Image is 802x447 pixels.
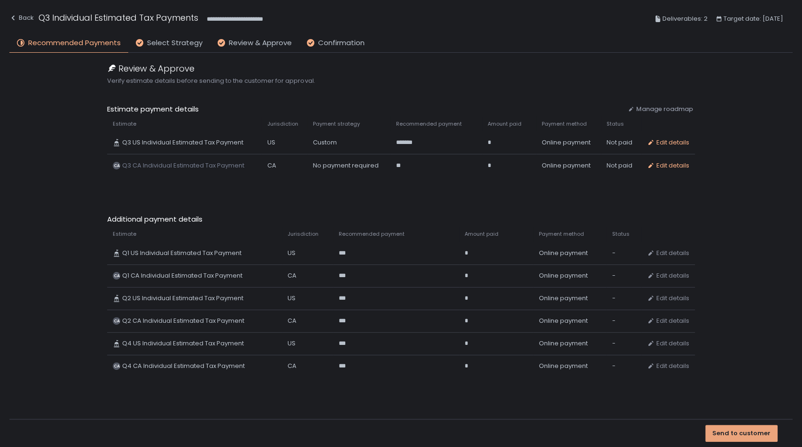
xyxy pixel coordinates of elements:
span: Amount paid [488,120,522,128]
span: Confirmation [318,38,365,48]
div: - [612,339,635,348]
div: US [267,138,302,147]
span: Recommended Payments [28,38,121,48]
span: Online payment [539,362,588,370]
button: Edit details [647,317,689,325]
div: CA [267,161,302,170]
button: Edit details [647,249,689,257]
span: Payment method [542,120,587,128]
button: Back [9,11,34,27]
button: Send to customer [705,425,778,442]
span: Online payment [542,138,591,147]
span: Online payment [539,317,588,325]
span: Q3 CA Individual Estimated Tax Payment [122,161,244,170]
span: Q1 US Individual Estimated Tax Payment [122,249,241,257]
div: Not paid [607,138,635,147]
div: No payment required [313,161,385,170]
div: Not paid [607,161,635,170]
span: Online payment [539,339,588,348]
button: Edit details [647,138,689,147]
div: - [612,362,635,370]
span: Jurisdiction [288,231,319,238]
span: Manage roadmap [636,105,693,113]
div: Custom [313,138,385,147]
span: Online payment [539,294,588,303]
div: Send to customer [712,429,771,438]
span: Q4 CA Individual Estimated Tax Payment [122,362,245,370]
h1: Q3 Individual Estimated Tax Payments [39,11,198,24]
div: US [288,339,328,348]
span: Jurisdiction [267,120,298,128]
span: Verify estimate details before sending to the customer for approval. [107,77,694,85]
span: Estimate payment details [107,104,620,115]
div: Back [9,12,34,24]
text: CA [114,363,120,369]
span: Select Strategy [147,38,202,48]
div: US [288,249,328,257]
button: Edit details [647,362,689,370]
button: Edit details [647,294,689,303]
span: Status [612,231,629,238]
div: US [288,294,328,303]
span: Recommended payment [339,231,405,238]
span: Review & Approve [118,62,195,75]
button: Edit details [647,271,689,280]
text: CA [114,163,120,168]
button: Edit details [647,339,689,348]
span: Estimate [113,120,136,128]
div: - [612,317,635,325]
div: CA [288,317,328,325]
span: Q2 CA Individual Estimated Tax Payment [122,317,244,325]
span: Target date: [DATE] [724,13,783,24]
span: Q2 US Individual Estimated Tax Payment [122,294,243,303]
text: CA [114,318,120,324]
span: Q4 US Individual Estimated Tax Payment [122,339,244,348]
span: Payment method [539,231,584,238]
div: - [612,249,635,257]
span: Online payment [539,271,588,280]
span: Q1 CA Individual Estimated Tax Payment [122,271,242,280]
span: Recommended payment [396,120,462,128]
span: Additional payment details [107,214,694,225]
div: CA [288,271,328,280]
span: Payment strategy [313,120,360,128]
button: Edit details [647,161,689,170]
div: - [612,271,635,280]
span: Deliverables: 2 [662,13,708,24]
span: Status [607,120,624,128]
span: Amount paid [465,231,498,238]
span: Review & Approve [229,38,292,48]
span: Estimate [113,231,136,238]
text: CA [114,273,120,279]
span: Q3 US Individual Estimated Tax Payment [122,138,243,147]
div: CA [288,362,328,370]
div: - [612,294,635,303]
span: Online payment [539,249,588,257]
span: Online payment [542,161,591,170]
button: Manage roadmap [628,105,693,113]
